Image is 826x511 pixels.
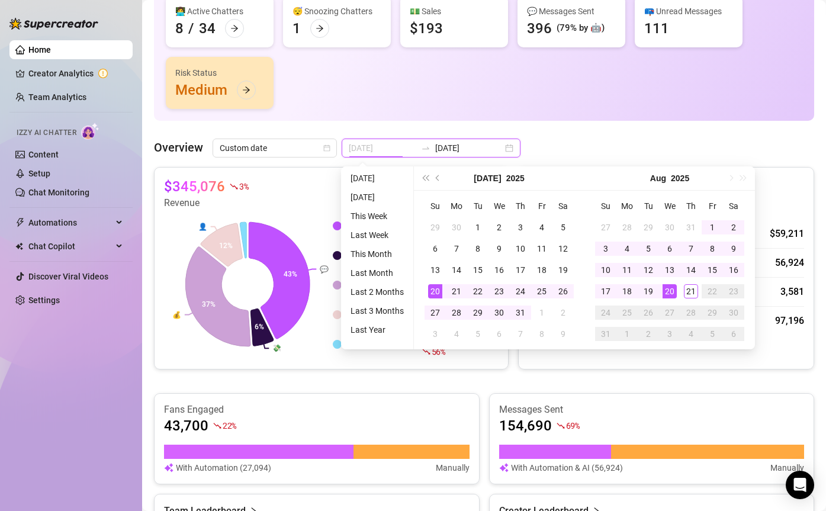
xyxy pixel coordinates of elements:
div: 👩‍💻 Active Chatters [175,5,264,18]
div: 30 [727,306,741,320]
div: 5 [705,327,719,341]
div: 5 [471,327,485,341]
td: 2025-08-10 [595,259,616,281]
div: 12 [556,242,570,256]
td: 2025-07-18 [531,259,552,281]
td: 2025-07-09 [488,238,510,259]
td: 2025-07-04 [531,217,552,238]
th: Tu [467,195,488,217]
div: 4 [684,327,698,341]
div: 3 [663,327,677,341]
div: 5 [641,242,655,256]
span: thunderbolt [15,218,25,227]
div: 28 [449,306,464,320]
div: 3 [513,220,528,234]
div: 22 [471,284,485,298]
div: 1 [293,19,301,38]
text: 💰 [172,310,181,319]
div: 13 [428,263,442,277]
article: 154,690 [499,416,552,435]
div: 29 [705,306,719,320]
td: 2025-08-09 [723,238,744,259]
td: 2025-08-29 [702,302,723,323]
div: 30 [663,220,677,234]
span: to [421,143,430,153]
article: With Automation (27,094) [176,461,271,474]
td: 2025-08-06 [659,238,680,259]
div: 29 [428,220,442,234]
div: 19 [556,263,570,277]
th: Mo [446,195,467,217]
div: 1 [620,327,634,341]
div: 💬 Messages Sent [527,5,616,18]
td: 2025-07-30 [488,302,510,323]
td: 2025-07-14 [446,259,467,281]
div: 17 [513,263,528,277]
a: Setup [28,169,50,178]
th: Sa [552,195,574,217]
article: Manually [436,461,470,474]
button: Choose a month [650,166,666,190]
div: 34 [199,19,216,38]
img: svg%3e [164,461,173,474]
div: 20 [428,284,442,298]
a: Team Analytics [28,92,86,102]
input: Start date [349,142,416,155]
div: 18 [535,263,549,277]
input: End date [435,142,503,155]
td: 2025-08-26 [638,302,659,323]
div: 21 [684,284,698,298]
td: 2025-08-07 [510,323,531,345]
td: 2025-08-02 [552,302,574,323]
th: Fr [702,195,723,217]
div: 😴 Snoozing Chatters [293,5,381,18]
div: 8 [471,242,485,256]
div: 6 [663,242,677,256]
div: 3 [599,242,613,256]
td: 2025-08-03 [595,238,616,259]
span: Automations [28,213,113,232]
div: 56,924 [775,256,804,270]
td: 2025-07-19 [552,259,574,281]
div: 29 [641,220,655,234]
div: 15 [471,263,485,277]
div: 7 [449,242,464,256]
td: 2025-09-05 [702,323,723,345]
div: 9 [492,242,506,256]
td: 2025-08-08 [531,323,552,345]
td: 2025-07-31 [680,217,702,238]
td: 2025-08-11 [616,259,638,281]
div: 11 [620,263,634,277]
div: 10 [599,263,613,277]
div: 31 [599,327,613,341]
td: 2025-08-18 [616,281,638,302]
button: Previous month (PageUp) [432,166,445,190]
article: Revenue [164,196,248,210]
div: 14 [684,263,698,277]
td: 2025-08-09 [552,323,574,345]
td: 2025-07-02 [488,217,510,238]
td: 2025-08-03 [425,323,446,345]
td: 2025-08-05 [638,238,659,259]
div: 29 [471,306,485,320]
div: 22 [705,284,719,298]
td: 2025-07-26 [552,281,574,302]
span: 3 % [239,181,248,192]
div: 27 [599,220,613,234]
td: 2025-07-17 [510,259,531,281]
span: Custom date [220,139,330,157]
th: We [488,195,510,217]
div: $59,211 [770,227,804,241]
div: 7 [513,327,528,341]
div: 4 [620,242,634,256]
div: 16 [492,263,506,277]
a: Settings [28,295,60,305]
li: Last 2 Months [346,285,409,299]
td: 2025-08-06 [488,323,510,345]
td: 2025-07-27 [425,302,446,323]
th: Su [425,195,446,217]
td: 2025-08-07 [680,238,702,259]
td: 2025-07-27 [595,217,616,238]
div: 26 [641,306,655,320]
img: logo-BBDzfeDw.svg [9,18,98,30]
